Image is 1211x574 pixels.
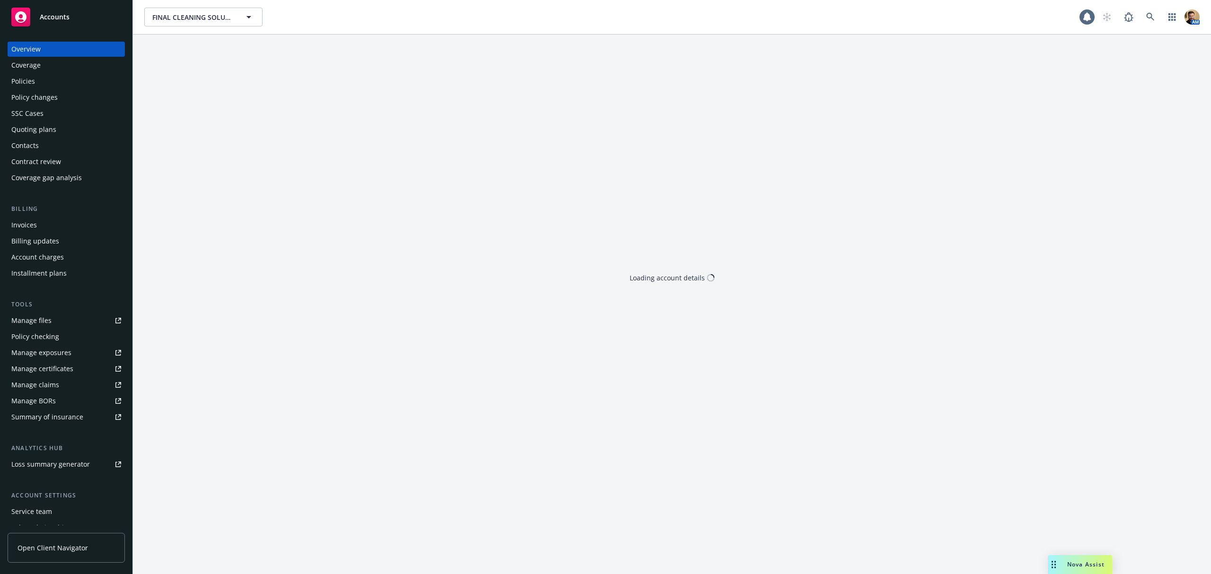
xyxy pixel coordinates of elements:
a: Policies [8,74,125,89]
div: Account charges [11,250,64,265]
a: Contacts [8,138,125,153]
a: Summary of insurance [8,409,125,425]
div: Policies [11,74,35,89]
button: Nova Assist [1048,555,1112,574]
a: Manage BORs [8,393,125,409]
a: Policy changes [8,90,125,105]
span: Accounts [40,13,70,21]
span: Open Client Navigator [18,543,88,553]
div: Account settings [8,491,125,500]
a: Loss summary generator [8,457,125,472]
div: Manage files [11,313,52,328]
div: SSC Cases [11,106,44,121]
div: Summary of insurance [11,409,83,425]
button: FINAL CLEANING SOLUTIONS INC [144,8,263,26]
a: Search [1141,8,1160,26]
div: Policy checking [11,329,59,344]
div: Loss summary generator [11,457,90,472]
div: Manage BORs [11,393,56,409]
div: Manage exposures [11,345,71,360]
a: Invoices [8,217,125,233]
div: Service team [11,504,52,519]
a: Billing updates [8,234,125,249]
a: Policy checking [8,329,125,344]
div: Billing updates [11,234,59,249]
a: Account charges [8,250,125,265]
a: Coverage [8,58,125,73]
div: Installment plans [11,266,67,281]
a: Installment plans [8,266,125,281]
div: Policy changes [11,90,58,105]
img: photo [1185,9,1200,25]
a: Quoting plans [8,122,125,137]
a: Manage certificates [8,361,125,376]
div: Overview [11,42,41,57]
span: FINAL CLEANING SOLUTIONS INC [152,12,234,22]
div: Coverage gap analysis [11,170,82,185]
a: Sales relationships [8,520,125,535]
div: Contract review [11,154,61,169]
div: Analytics hub [8,444,125,453]
a: Manage files [8,313,125,328]
a: Manage claims [8,377,125,392]
a: SSC Cases [8,106,125,121]
a: Manage exposures [8,345,125,360]
div: Invoices [11,217,37,233]
a: Report a Bug [1119,8,1138,26]
div: Loading account details [630,273,705,283]
div: Contacts [11,138,39,153]
div: Manage certificates [11,361,73,376]
div: Sales relationships [11,520,71,535]
div: Tools [8,300,125,309]
a: Start snowing [1097,8,1116,26]
a: Coverage gap analysis [8,170,125,185]
a: Switch app [1163,8,1182,26]
div: Drag to move [1048,555,1060,574]
div: Billing [8,204,125,214]
a: Contract review [8,154,125,169]
a: Accounts [8,4,125,30]
a: Overview [8,42,125,57]
a: Service team [8,504,125,519]
div: Coverage [11,58,41,73]
div: Quoting plans [11,122,56,137]
span: Nova Assist [1067,560,1105,568]
div: Manage claims [11,377,59,392]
